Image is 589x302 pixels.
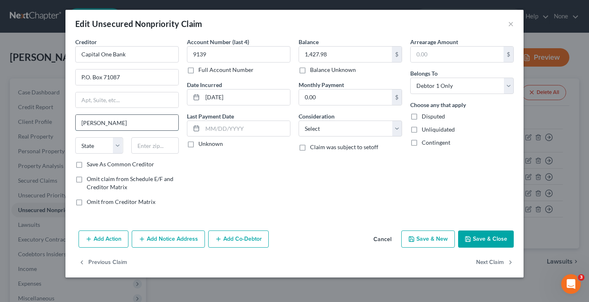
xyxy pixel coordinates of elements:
label: Monthly Payment [299,81,344,89]
span: Creditor [75,38,97,45]
button: Add Action [79,230,128,248]
button: × [508,19,514,29]
input: 0.00 [299,47,392,62]
span: Omit claim from Schedule E/F and Creditor Matrix [87,175,173,190]
label: Arrearage Amount [410,38,458,46]
input: MM/DD/YYYY [202,121,290,136]
input: Enter city... [76,115,178,130]
label: Balance [299,38,319,46]
label: Account Number (last 4) [187,38,249,46]
input: 0.00 [299,89,392,105]
div: $ [504,47,513,62]
label: Save As Common Creditor [87,160,154,168]
span: Contingent [422,139,450,146]
input: Enter address... [76,69,178,85]
label: Last Payment Date [187,112,234,121]
button: Next Claim [476,254,514,271]
input: XXXX [187,46,290,63]
span: Omit from Creditor Matrix [87,198,155,205]
button: Previous Claim [79,254,127,271]
button: Add Co-Debtor [208,230,269,248]
button: Add Notice Address [132,230,205,248]
span: Claim was subject to setoff [310,143,378,150]
input: MM/DD/YYYY [202,89,290,105]
span: Belongs To [410,70,438,77]
button: Cancel [367,231,398,248]
input: Enter zip... [131,137,179,154]
input: 0.00 [411,47,504,62]
span: Disputed [422,113,445,120]
label: Consideration [299,112,335,121]
label: Date Incurred [187,81,222,89]
label: Full Account Number [198,66,254,74]
div: Edit Unsecured Nonpriority Claim [75,18,202,29]
label: Balance Unknown [310,66,356,74]
button: Save & New [401,230,455,248]
iframe: Intercom live chat [561,274,581,294]
span: Unliquidated [422,126,455,133]
label: Unknown [198,140,223,148]
div: $ [392,47,402,62]
input: Search creditor by name... [75,46,179,63]
span: 3 [578,274,585,281]
div: $ [392,89,402,105]
label: Choose any that apply [410,101,466,109]
button: Save & Close [458,230,514,248]
input: Apt, Suite, etc... [76,92,178,108]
